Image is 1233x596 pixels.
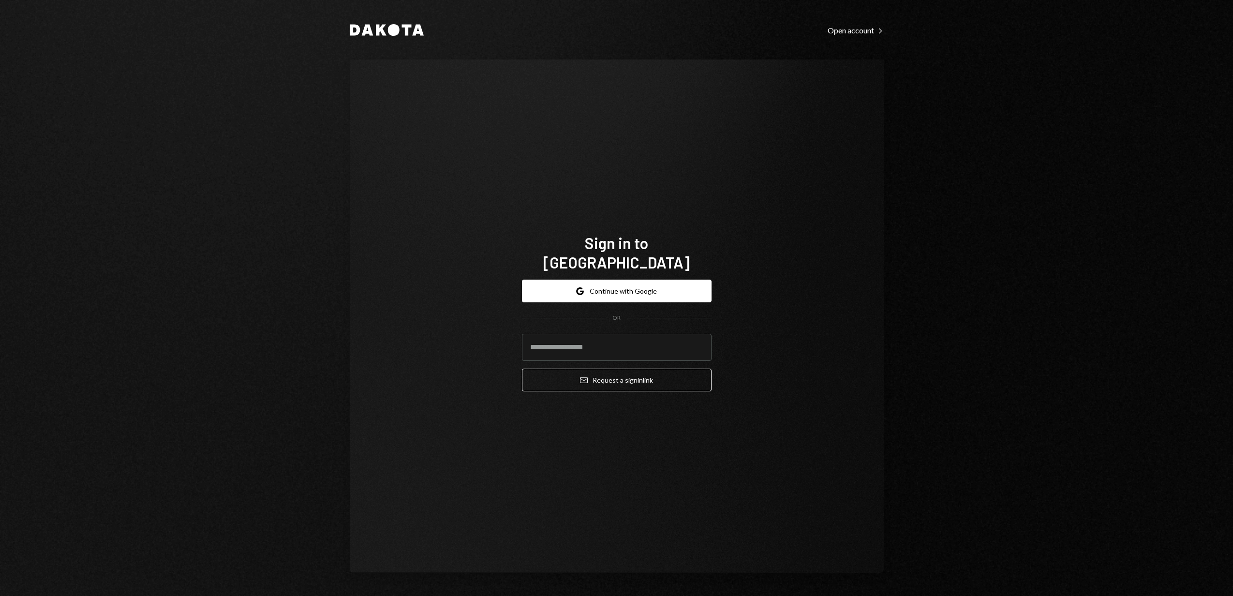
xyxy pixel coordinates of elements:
[828,25,884,35] a: Open account
[522,369,712,391] button: Request a signinlink
[612,314,621,322] div: OR
[522,280,712,302] button: Continue with Google
[828,26,884,35] div: Open account
[522,233,712,272] h1: Sign in to [GEOGRAPHIC_DATA]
